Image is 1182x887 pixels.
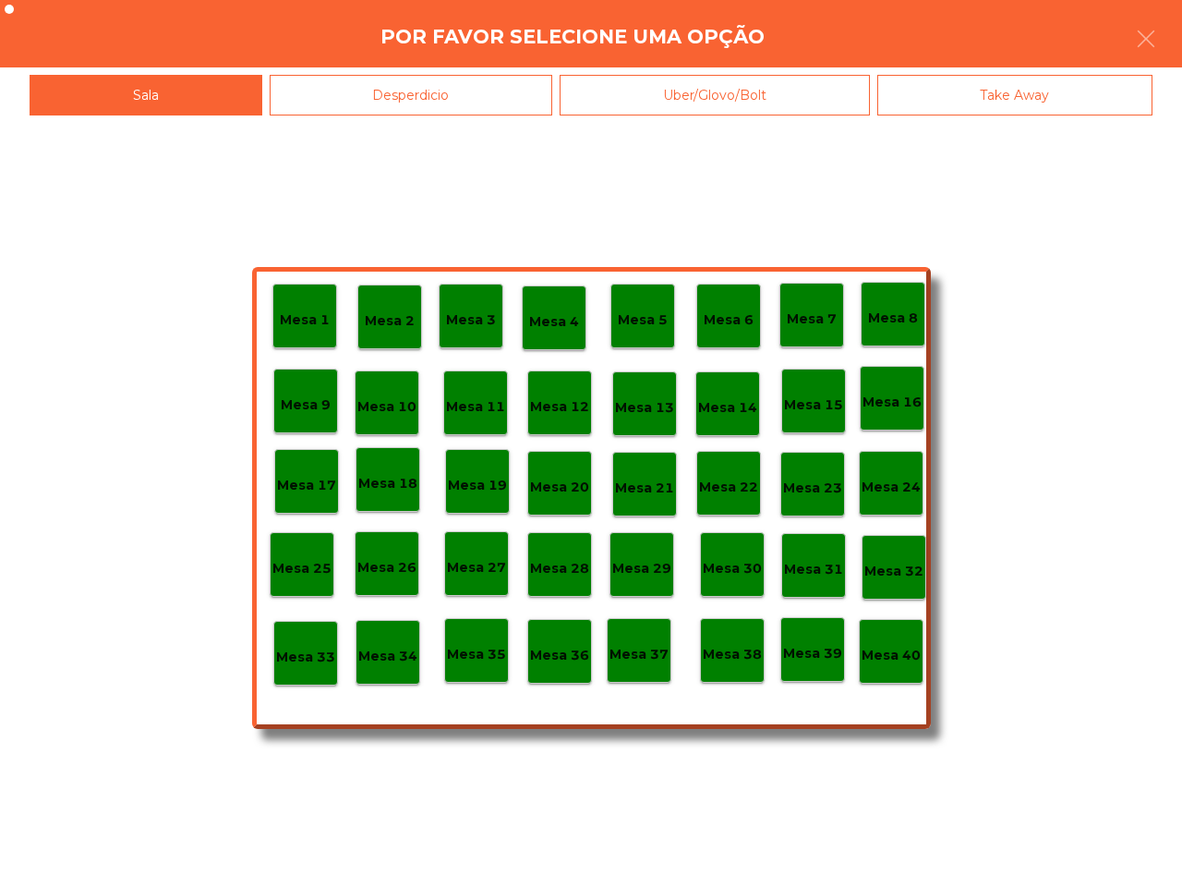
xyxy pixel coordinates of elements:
[446,310,496,331] p: Mesa 3
[862,392,922,413] p: Mesa 16
[277,475,336,496] p: Mesa 17
[784,395,843,416] p: Mesa 15
[703,558,762,579] p: Mesa 30
[783,478,842,499] p: Mesa 23
[877,75,1153,116] div: Take Away
[357,557,416,578] p: Mesa 26
[447,557,506,578] p: Mesa 27
[30,75,262,116] div: Sala
[365,310,415,332] p: Mesa 2
[380,23,765,51] h4: Por favor selecione uma opção
[784,559,843,580] p: Mesa 31
[787,309,837,330] p: Mesa 7
[358,646,417,667] p: Mesa 34
[862,477,921,498] p: Mesa 24
[698,397,757,419] p: Mesa 14
[357,396,416,418] p: Mesa 10
[699,477,758,498] p: Mesa 22
[280,310,330,331] p: Mesa 1
[783,643,842,664] p: Mesa 39
[530,396,589,418] p: Mesa 12
[612,558,671,579] p: Mesa 29
[529,311,579,333] p: Mesa 4
[270,75,553,116] div: Desperdicio
[615,478,674,499] p: Mesa 21
[281,395,331,416] p: Mesa 9
[530,477,589,498] p: Mesa 20
[868,308,918,329] p: Mesa 8
[530,645,589,666] p: Mesa 36
[615,397,674,419] p: Mesa 13
[447,644,506,665] p: Mesa 35
[560,75,870,116] div: Uber/Glovo/Bolt
[609,644,669,665] p: Mesa 37
[530,558,589,579] p: Mesa 28
[864,561,923,582] p: Mesa 32
[358,473,417,494] p: Mesa 18
[446,396,505,418] p: Mesa 11
[276,647,335,668] p: Mesa 33
[448,475,507,496] p: Mesa 19
[703,644,762,665] p: Mesa 38
[272,558,332,579] p: Mesa 25
[618,310,668,331] p: Mesa 5
[862,645,921,666] p: Mesa 40
[704,310,754,331] p: Mesa 6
